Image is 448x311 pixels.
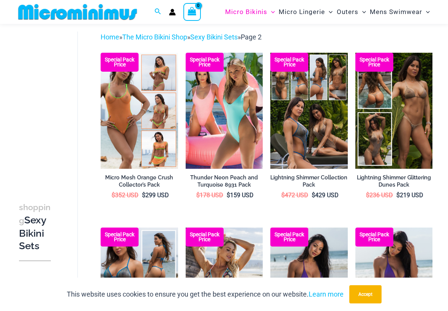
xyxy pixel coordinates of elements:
[270,232,308,242] b: Special Pack Price
[101,232,139,242] b: Special Pack Price
[101,57,139,67] b: Special Pack Price
[223,2,277,22] a: Micro BikinisMenu ToggleMenu Toggle
[186,57,224,67] b: Special Pack Price
[19,201,51,253] h3: Sexy Bikini Sets
[241,33,262,41] span: Page 2
[19,203,50,225] span: shopping
[366,192,393,199] bdi: 236 USD
[142,192,169,199] bdi: 299 USD
[312,192,339,199] bdi: 429 USD
[270,57,308,67] b: Special Pack Price
[281,192,285,199] span: $
[422,2,430,22] span: Menu Toggle
[101,33,119,41] a: Home
[196,192,200,199] span: $
[186,232,224,242] b: Special Pack Price
[396,192,400,199] span: $
[186,53,263,168] a: Thunder Pack Thunder Turquoise 8931 One Piece 09v2Thunder Turquoise 8931 One Piece 09v2
[225,2,267,22] span: Micro Bikinis
[112,192,115,199] span: $
[325,2,333,22] span: Menu Toggle
[183,3,201,20] a: View Shopping Cart, empty
[196,192,223,199] bdi: 178 USD
[101,174,178,191] a: Micro Mesh Orange Crush Collector’s Pack
[142,192,145,199] span: $
[101,53,178,168] img: Collectors Pack Orange
[186,174,263,191] a: Thunder Neon Peach and Turquoise 8931 Pack
[270,53,348,168] a: Lightning Shimmer Collection Lightning Shimmer Ocean Shimmer 317 Tri Top 469 Thong 08Lightning Sh...
[368,2,432,22] a: Mens SwimwearMenu ToggleMenu Toggle
[101,174,178,188] h2: Micro Mesh Orange Crush Collector’s Pack
[227,192,254,199] bdi: 159 USD
[112,192,139,199] bdi: 352 USD
[309,290,344,298] a: Learn more
[222,1,433,23] nav: Site Navigation
[267,2,275,22] span: Menu Toggle
[15,3,140,20] img: MM SHOP LOGO FLAT
[169,9,176,16] a: Account icon link
[270,53,348,168] img: Lightning Shimmer Collection
[355,53,433,168] img: Lightning Shimmer Dune
[186,174,263,188] h2: Thunder Neon Peach and Turquoise 8931 Pack
[366,192,369,199] span: $
[122,33,187,41] a: The Micro Bikini Shop
[370,2,422,22] span: Mens Swimwear
[358,2,366,22] span: Menu Toggle
[277,2,334,22] a: Micro LingerieMenu ToggleMenu Toggle
[355,53,433,168] a: Lightning Shimmer Dune Lightning Shimmer Glittering Dunes 317 Tri Top 469 Thong 02Lightning Shimm...
[227,192,230,199] span: $
[355,174,433,188] h2: Lightning Shimmer Glittering Dunes Pack
[101,33,262,41] span: » » »
[186,53,263,168] img: Thunder Pack
[349,285,382,303] button: Accept
[335,2,368,22] a: OutersMenu ToggleMenu Toggle
[67,289,344,300] p: This website uses cookies to ensure you get the best experience on our website.
[190,33,238,41] a: Sexy Bikini Sets
[396,192,423,199] bdi: 219 USD
[270,174,348,188] h2: Lightning Shimmer Collection Pack
[312,192,315,199] span: $
[270,174,348,191] a: Lightning Shimmer Collection Pack
[355,232,393,242] b: Special Pack Price
[155,7,161,17] a: Search icon link
[355,174,433,191] a: Lightning Shimmer Glittering Dunes Pack
[337,2,358,22] span: Outers
[19,25,87,177] iframe: TrustedSite Certified
[279,2,325,22] span: Micro Lingerie
[281,192,308,199] bdi: 472 USD
[101,53,178,168] a: Collectors Pack Orange Micro Mesh Orange Crush 801 One Piece 02Micro Mesh Orange Crush 801 One Pi...
[355,57,393,67] b: Special Pack Price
